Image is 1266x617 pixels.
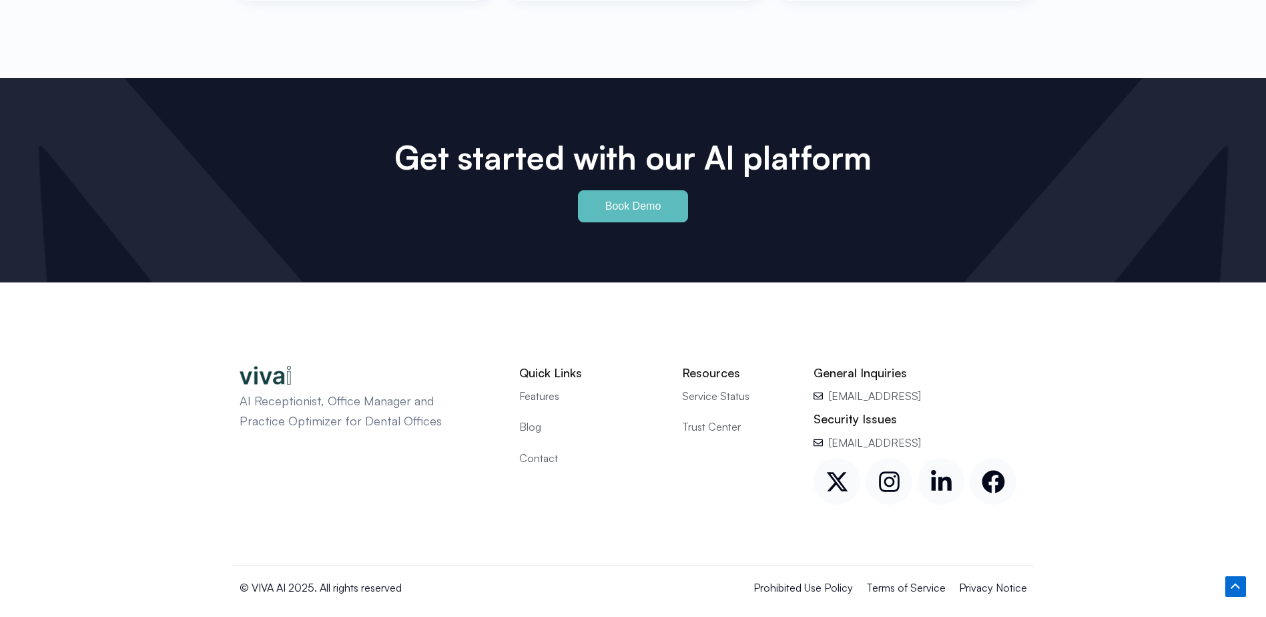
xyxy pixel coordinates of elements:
a: Book Demo [578,190,689,222]
a: Features [519,387,662,405]
span: [EMAIL_ADDRESS] [826,387,921,405]
span: Blog [519,418,541,435]
p: © VIVA AI 2025. All rights reserved [240,579,585,596]
a: Terms of Service [866,579,946,596]
h2: Get started with our Al platform [360,138,907,177]
a: Privacy Notice [959,579,1027,596]
a: [EMAIL_ADDRESS] [814,434,1026,451]
h2: Security Issues [814,411,1026,427]
span: Contact [519,449,558,467]
h2: General Inquiries [814,365,1026,381]
a: Prohibited Use Policy [753,579,853,596]
a: Service Status [682,387,794,405]
h2: Resources [682,365,794,381]
span: [EMAIL_ADDRESS] [826,434,921,451]
span: Trust Center [682,418,741,435]
a: Blog [519,418,662,435]
span: Service Status [682,387,749,405]
a: Contact [519,449,662,467]
span: Features [519,387,559,405]
span: Book Demo [605,201,661,212]
a: Trust Center [682,418,794,435]
h2: Quick Links [519,365,662,381]
p: AI Receptionist, Office Manager and Practice Optimizer for Dental Offices [240,391,473,431]
a: [EMAIL_ADDRESS] [814,387,1026,405]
